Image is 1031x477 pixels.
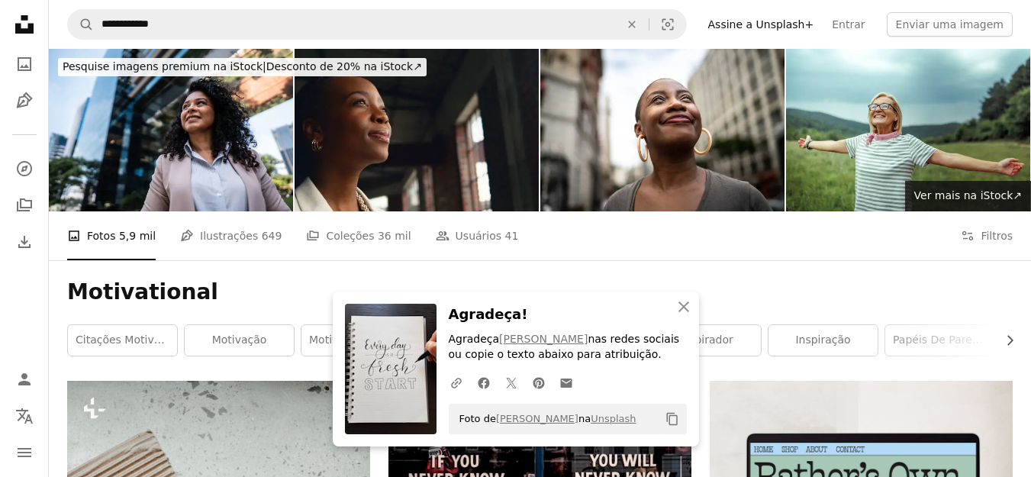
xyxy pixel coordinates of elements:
[786,49,1030,211] img: Mulher madura sorridente com os braços estendidos desfrutando de seu dia na natureza
[180,211,282,260] a: Ilustrações 649
[295,49,539,211] img: Empresária confiante no ambiente de escritório industrial moderno
[649,10,686,39] button: Pesquisa visual
[49,49,293,211] img: Empresária madura olhando para o lado contemplando ao ar livre
[498,367,525,398] a: Compartilhar no Twitter
[262,227,282,244] span: 649
[49,49,436,85] a: Pesquise imagens premium na iStock|Desconto de 20% na iStock↗
[449,332,687,363] p: Agradeça nas redes sociais ou copie o texto abaixo para atribuição.
[823,12,874,37] a: Entrar
[9,227,40,257] a: Histórico de downloads
[885,325,994,356] a: papéis de parede motivacionais
[505,227,519,244] span: 41
[67,9,687,40] form: Pesquise conteúdo visual em todo o site
[652,325,761,356] a: Inspirador
[905,181,1031,211] a: Ver mais na iStock↗
[9,190,40,221] a: Coleções
[436,211,519,260] a: Usuários 41
[470,367,498,398] a: Compartilhar no Facebook
[378,227,411,244] span: 36 mil
[9,401,40,431] button: Idioma
[301,325,411,356] a: motivação para o estudo
[540,49,785,211] img: Mulher adulta contemplativa na rua
[768,325,878,356] a: inspiração
[68,325,177,356] a: Citações motivacionais
[553,367,580,398] a: Compartilhar por e-mail
[9,153,40,184] a: Explorar
[499,333,588,345] a: [PERSON_NAME]
[9,49,40,79] a: Fotos
[68,10,94,39] button: Pesquise na Unsplash
[452,407,636,431] span: Foto de na
[63,60,266,73] span: Pesquise imagens premium na iStock |
[449,304,687,326] h3: Agradeça!
[9,364,40,395] a: Entrar / Cadastrar-se
[306,211,411,260] a: Coleções 36 mil
[9,85,40,116] a: Ilustrações
[525,367,553,398] a: Compartilhar no Pinterest
[914,189,1022,201] span: Ver mais na iStock ↗
[887,12,1013,37] button: Enviar uma imagem
[185,325,294,356] a: motivação
[699,12,823,37] a: Assine a Unsplash+
[496,413,578,424] a: [PERSON_NAME]
[615,10,649,39] button: Limpar
[63,60,422,73] span: Desconto de 20% na iStock ↗
[996,325,1013,356] button: rolar lista para a direita
[591,413,636,424] a: Unsplash
[961,211,1013,260] button: Filtros
[659,406,685,432] button: Copiar para a área de transferência
[9,437,40,468] button: Menu
[67,279,1013,306] h1: Motivational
